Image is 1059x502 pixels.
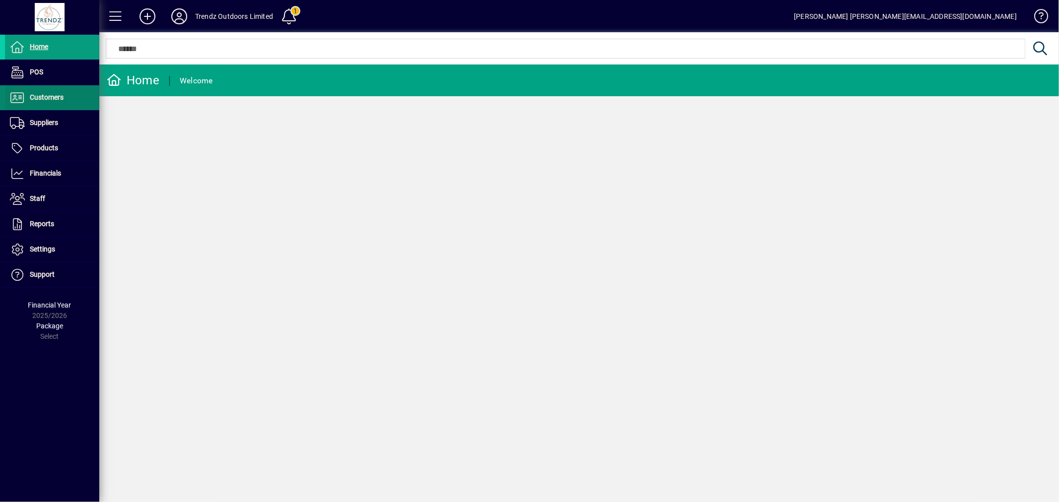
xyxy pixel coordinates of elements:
span: Staff [30,194,45,202]
a: Settings [5,237,99,262]
div: Welcome [180,73,213,89]
span: Suppliers [30,119,58,126]
a: Support [5,262,99,287]
a: Financials [5,161,99,186]
span: Financials [30,169,61,177]
a: Staff [5,187,99,211]
span: POS [30,68,43,76]
span: Financial Year [28,301,71,309]
span: Products [30,144,58,152]
div: Trendz Outdoors Limited [195,8,273,24]
a: Products [5,136,99,161]
span: Support [30,270,55,278]
span: Customers [30,93,64,101]
a: POS [5,60,99,85]
button: Add [132,7,163,25]
div: Home [107,72,159,88]
span: Settings [30,245,55,253]
span: Package [36,322,63,330]
a: Reports [5,212,99,237]
span: Home [30,43,48,51]
div: [PERSON_NAME] [PERSON_NAME][EMAIL_ADDRESS][DOMAIN_NAME] [794,8,1017,24]
a: Customers [5,85,99,110]
a: Suppliers [5,111,99,135]
button: Profile [163,7,195,25]
span: Reports [30,220,54,228]
a: Knowledge Base [1027,2,1047,34]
